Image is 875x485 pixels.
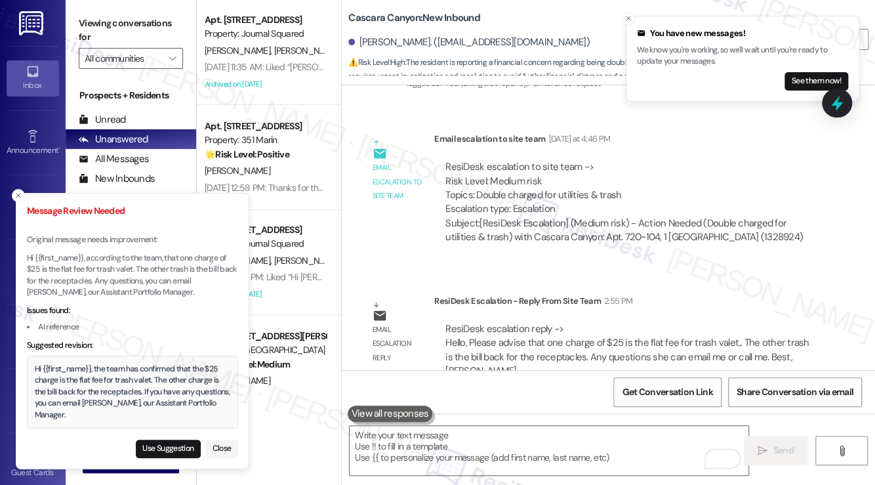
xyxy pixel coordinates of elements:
[601,294,632,308] div: 2:55 PM
[27,305,238,317] div: Issues found:
[205,237,326,251] div: Property: Journal Squared
[462,77,527,89] span: Billing discrepancy ,
[545,132,610,146] div: [DATE] at 4:46 PM
[169,53,176,64] i: 
[613,377,721,407] button: Get Conversation Link
[205,148,289,160] strong: 🌟 Risk Level: Positive
[744,436,807,465] button: Send
[27,234,238,246] p: Original message needs improvement:
[205,45,274,56] span: [PERSON_NAME]
[7,190,59,225] a: Site Visit •
[27,204,238,218] h3: Message Review Needed
[79,113,126,127] div: Unread
[784,72,848,91] button: See them now!
[434,294,822,312] div: ResiDesk Escalation - Reply From Site Team
[205,133,326,147] div: Property: 351 Marin
[85,48,162,69] input: All communities
[205,119,326,133] div: Apt. [STREET_ADDRESS]
[348,56,763,84] span: : The resident is reporting a financial concern regarding being double-charged for utilities and ...
[205,27,326,41] div: Property: Journal Squared
[445,160,811,217] div: ResiDesk escalation to site team -> Risk Level: Medium risk Topics: Double charged for utilities ...
[136,440,201,458] button: Use Suggestion
[205,343,326,357] div: Property: [GEOGRAPHIC_DATA]
[203,286,327,303] div: Archived on [DATE]
[637,27,848,40] div: You have new messages!
[434,132,822,150] div: Email escalation to site team
[445,217,811,245] div: Subject: [ResiDesk Escalation] (Medium risk) - Action Needed (Double charged for utilities & tras...
[773,444,793,457] span: Send
[205,165,270,177] span: [PERSON_NAME]
[728,377,862,407] button: Share Conversation via email
[35,364,231,421] div: Hi {{first_name}}, the team has confirmed that the $25 charge is the flat fee for trash valet. Th...
[7,60,59,96] a: Inbox
[7,254,59,289] a: Insights •
[373,323,424,365] div: Email escalation reply
[350,426,748,475] textarea: To enrich screen reader interactions, please activate Accessibility in Grammarly extension settings
[205,440,238,458] button: Close
[205,182,874,194] div: [DATE] 12:58 PM: Thanks for the message. Configure your number's SMS URL to change this message.R...
[348,11,480,25] b: Cascara Canyon: New Inbound
[79,13,183,48] label: Viewing conversations for
[622,12,635,25] button: Close toast
[66,89,196,102] div: Prospects + Residents
[203,76,327,93] div: Archived on [DATE]
[737,385,853,399] span: Share Conversation via email
[348,57,405,68] strong: ⚠️ Risk Level: High
[274,255,340,266] span: [PERSON_NAME]
[836,446,846,456] i: 
[12,189,25,202] button: Close toast
[79,172,155,186] div: New Inbounds
[348,35,590,49] div: [PERSON_NAME]. ([EMAIL_ADDRESS][DOMAIN_NAME])
[443,77,462,89] span: Trash ,
[7,383,59,419] a: Leads
[27,253,238,299] p: Hi {{first_name}}, according to the team, that one charge of $25 is the flat fee for trash valet....
[58,144,60,153] span: •
[637,45,848,68] p: We know you're working, so we'll wait until you're ready to update your messages.
[27,322,238,333] li: AI reference
[205,223,326,237] div: Apt. [STREET_ADDRESS]
[7,318,59,354] a: Buildings
[19,11,46,35] img: ResiDesk Logo
[7,448,59,483] a: Guest Cards
[373,161,424,203] div: Email escalation to site team
[445,322,809,377] div: ResiDesk escalation reply -> Hello, Please advise that one charge of $25 is the flat fee for tras...
[79,133,148,146] div: Unanswered
[205,13,326,27] div: Apt. [STREET_ADDRESS]
[205,329,326,343] div: Apt. [STREET_ADDRESS][PERSON_NAME]
[79,152,149,166] div: All Messages
[758,446,767,456] i: 
[27,340,238,352] div: Suggested revision:
[527,77,600,89] span: Maintenance request
[274,45,344,56] span: [PERSON_NAME]
[622,385,712,399] span: Get Conversation Link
